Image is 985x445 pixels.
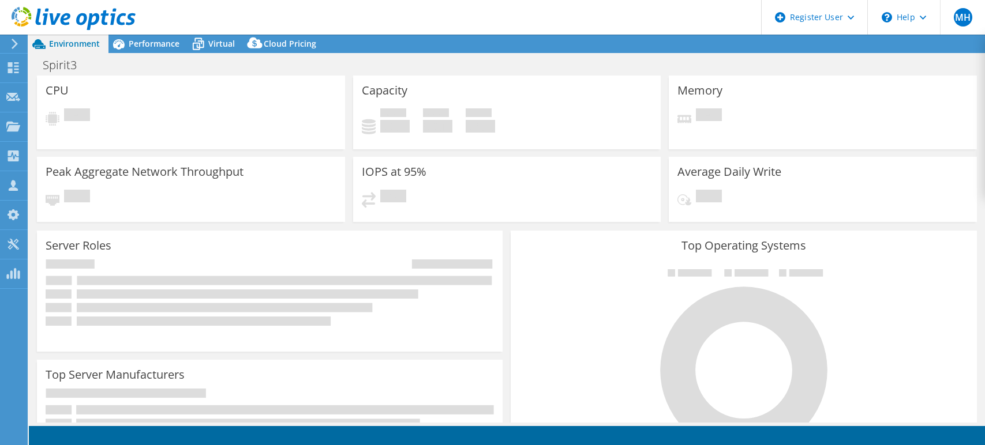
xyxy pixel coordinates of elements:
span: Pending [696,108,722,124]
svg: \n [882,12,892,22]
h1: Spirit3 [38,59,95,71]
span: MH [954,8,972,27]
h3: CPU [46,84,69,97]
h4: 0 GiB [380,120,410,133]
span: Total [466,108,492,120]
span: Pending [64,108,90,124]
span: Cloud Pricing [264,38,316,49]
span: Pending [696,190,722,205]
h3: Memory [677,84,722,97]
h3: Server Roles [46,239,111,252]
span: Performance [129,38,179,49]
h3: Average Daily Write [677,165,781,178]
h4: 0 GiB [423,120,452,133]
h3: Peak Aggregate Network Throughput [46,165,244,178]
h3: Capacity [362,84,407,97]
h3: Top Server Manufacturers [46,368,185,381]
h4: 0 GiB [466,120,495,133]
h3: IOPS at 95% [362,165,426,178]
h3: Top Operating Systems [519,239,968,252]
span: Environment [49,38,100,49]
span: Pending [64,190,90,205]
span: Virtual [208,38,235,49]
span: Used [380,108,406,120]
span: Pending [380,190,406,205]
span: Free [423,108,449,120]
